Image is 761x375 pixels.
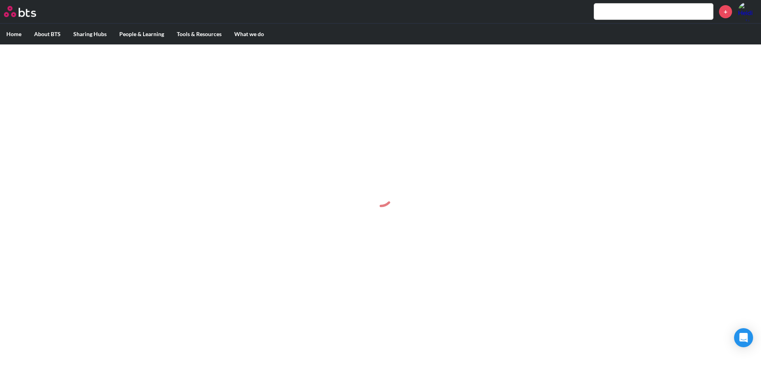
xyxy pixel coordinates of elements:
label: What we do [228,24,270,44]
div: Open Intercom Messenger [734,328,753,347]
label: Sharing Hubs [67,24,113,44]
a: Go home [4,6,51,17]
a: + [719,5,732,18]
label: People & Learning [113,24,170,44]
label: About BTS [28,24,67,44]
img: Heidi Hsiao [738,2,757,21]
label: Tools & Resources [170,24,228,44]
img: BTS Logo [4,6,36,17]
a: Profile [738,2,757,21]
